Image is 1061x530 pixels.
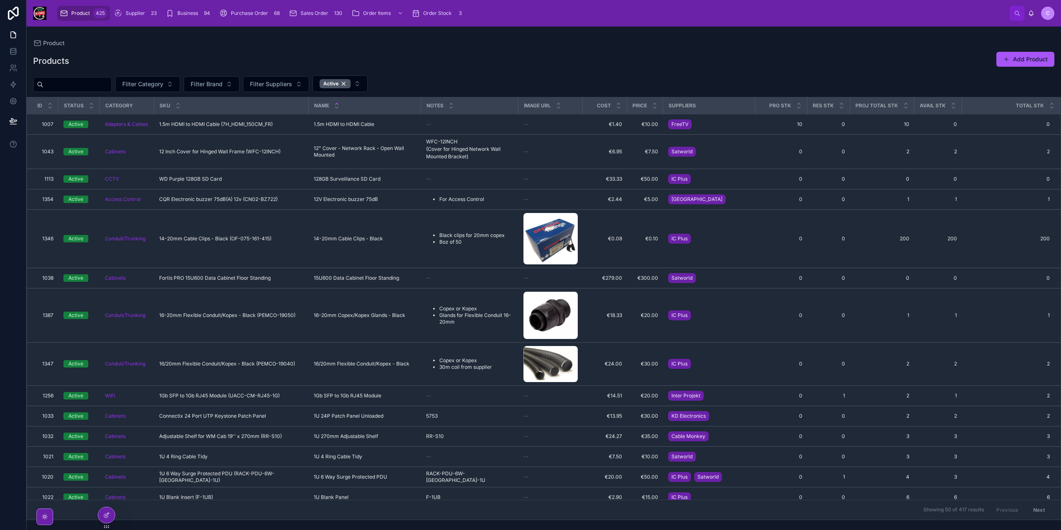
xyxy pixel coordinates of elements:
[523,275,578,281] a: --
[68,196,83,203] div: Active
[671,176,688,182] span: IC Plus
[33,7,46,20] img: App logo
[332,8,345,18] div: 130
[523,196,528,203] span: --
[105,176,119,182] a: CCTV
[760,196,802,203] a: 0
[37,235,53,242] a: 1346
[632,235,658,242] span: €0.10
[523,121,528,128] span: --
[312,75,368,92] button: Select Button
[250,80,292,88] span: Filter Suppliers
[588,275,622,281] span: €279.00
[632,361,658,367] a: €30.00
[919,361,957,367] span: 2
[105,235,145,242] span: Conduit/Trunking
[105,148,126,155] a: Cabinets
[668,119,692,129] a: FreeTV
[996,52,1054,67] button: Add Product
[68,175,83,183] div: Active
[159,312,296,319] span: 16-20mm Flexible Conduit/Kopex - Black (PEMCO-19050)
[760,148,802,155] a: 0
[68,121,83,128] div: Active
[588,312,622,319] a: €18.33
[812,196,845,203] a: 0
[159,312,304,319] a: 16-20mm Flexible Conduit/Kopex - Black (PEMCO-19050)
[314,196,416,203] a: 12V Electronic buzzer 75dB
[919,275,957,281] span: 0
[439,196,484,203] li: For Access Control
[523,176,528,182] span: --
[71,10,90,17] span: Product
[632,275,658,281] a: €300.00
[919,148,957,155] span: 2
[523,148,578,155] a: --
[105,361,149,367] a: Conduit/Trunking
[962,275,1050,281] a: 0
[105,196,140,203] span: Access Control
[105,361,145,367] span: Conduit/Trunking
[855,176,909,182] span: 0
[63,360,95,368] a: Active
[159,148,304,155] a: 12 Inch Cover for Hinged Wall Frame (WFC-12INCH)
[668,174,691,184] a: IC Plus
[177,10,198,17] span: Business
[63,392,95,399] a: Active
[523,292,578,339] img: cc9146a28c77268dbcdc2052334c7e163a17b6c3.JPG
[423,10,452,17] span: Order Stock
[439,232,505,239] li: Black clips for 20mm copex
[588,235,622,242] span: €0.08
[439,239,505,245] li: Boz of 50
[812,121,845,128] span: 0
[671,361,688,367] span: IC Plus
[105,312,149,319] a: Conduit/Trunking
[919,176,957,182] a: 0
[668,310,691,320] a: IC Plus
[588,361,622,367] a: €24.00
[159,176,304,182] a: WD Purple 128GB SD Card
[159,275,304,281] a: Fortis PRO 15U600 Data Cabinet Floor Standing
[855,121,909,128] a: 10
[159,361,295,367] span: 16/20mm Flexible Conduit/Kopex - Black (PEMCO-19040)
[760,121,802,128] a: 10
[63,235,95,242] a: Active
[962,361,1050,367] a: 2
[962,121,1050,128] span: 0
[671,312,688,319] span: IC Plus
[523,213,578,264] img: 1fa1432954207c8772a90e9af6e0f6ad0b5bf571.jpg
[760,312,802,319] a: 0
[439,312,514,325] li: Glands for Flexible Conduit 16-20mm
[855,275,909,281] a: 0
[111,6,162,21] a: Supplier23
[588,148,622,155] span: €6.95
[812,312,845,319] a: 0
[105,176,149,182] a: CCTV
[668,147,696,157] a: Satworld
[668,172,750,186] a: IC Plus
[671,275,693,281] span: Satworld
[243,76,309,92] button: Select Button
[812,361,845,367] span: 0
[271,8,282,18] div: 68
[523,196,578,203] a: --
[523,176,578,182] a: --
[760,235,802,242] span: 0
[105,392,115,399] span: WiFi
[314,176,380,182] span: 128GB Surveillance SD Card
[760,176,802,182] span: 0
[855,312,909,319] a: 1
[671,235,688,242] span: IC Plus
[63,175,95,183] a: Active
[148,8,159,18] div: 23
[314,121,416,128] a: 1.5m HDMI to HDMI Cable
[217,6,285,21] a: Purchase Order68
[159,148,281,155] span: 12 Inch Cover for Hinged Wall Frame (WFC-12INCH)
[855,361,909,367] a: 2
[105,121,148,128] a: Adapters & Cables
[668,193,750,206] a: [GEOGRAPHIC_DATA]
